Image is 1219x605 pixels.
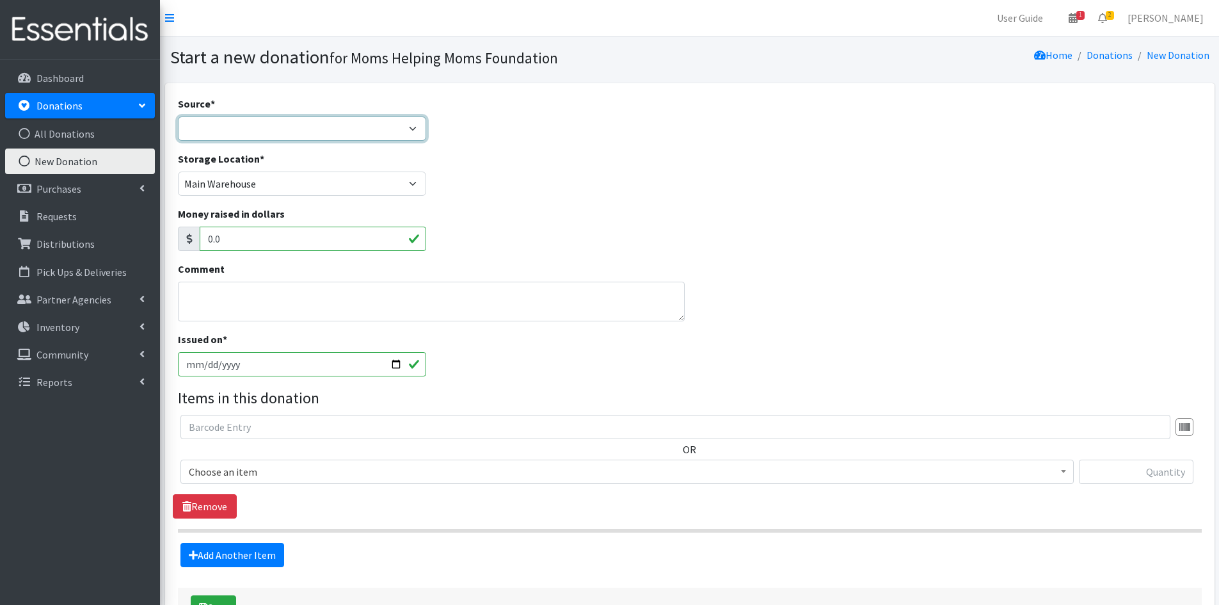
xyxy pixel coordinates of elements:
a: User Guide [987,5,1053,31]
p: Dashboard [36,72,84,85]
abbr: required [260,152,264,165]
a: Add Another Item [180,543,284,567]
p: Pick Ups & Deliveries [36,266,127,278]
a: Distributions [5,231,155,257]
a: Inventory [5,314,155,340]
small: for Moms Helping Moms Foundation [330,49,558,67]
img: HumanEssentials [5,8,155,51]
p: Community [36,348,88,361]
a: Dashboard [5,65,155,91]
a: Purchases [5,176,155,202]
legend: Items in this donation [178,387,1202,410]
span: Choose an item [180,460,1074,484]
label: Money raised in dollars [178,206,285,222]
p: Requests [36,210,77,223]
p: Donations [36,99,83,112]
p: Partner Agencies [36,293,111,306]
abbr: required [211,97,215,110]
h1: Start a new donation [170,46,685,69]
label: Issued on [178,332,227,347]
a: Donations [5,93,155,118]
a: 1 [1058,5,1088,31]
span: Choose an item [189,463,1065,481]
span: 1 [1076,11,1085,20]
input: Quantity [1079,460,1193,484]
a: Home [1034,49,1072,61]
abbr: required [223,333,227,346]
a: Partner Agencies [5,287,155,312]
a: Donations [1087,49,1133,61]
a: Remove [173,494,237,519]
span: 2 [1106,11,1114,20]
label: Storage Location [178,151,264,166]
a: [PERSON_NAME] [1117,5,1214,31]
label: OR [683,442,696,457]
a: All Donations [5,121,155,147]
a: Reports [5,369,155,395]
a: Community [5,342,155,367]
p: Reports [36,376,72,389]
p: Inventory [36,321,79,334]
p: Distributions [36,238,95,250]
a: New Donation [1147,49,1209,61]
a: 2 [1088,5,1117,31]
a: Requests [5,204,155,229]
p: Purchases [36,182,81,195]
a: Pick Ups & Deliveries [5,259,155,285]
a: New Donation [5,149,155,174]
input: Barcode Entry [180,415,1170,439]
label: Source [178,96,215,111]
label: Comment [178,261,225,277]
